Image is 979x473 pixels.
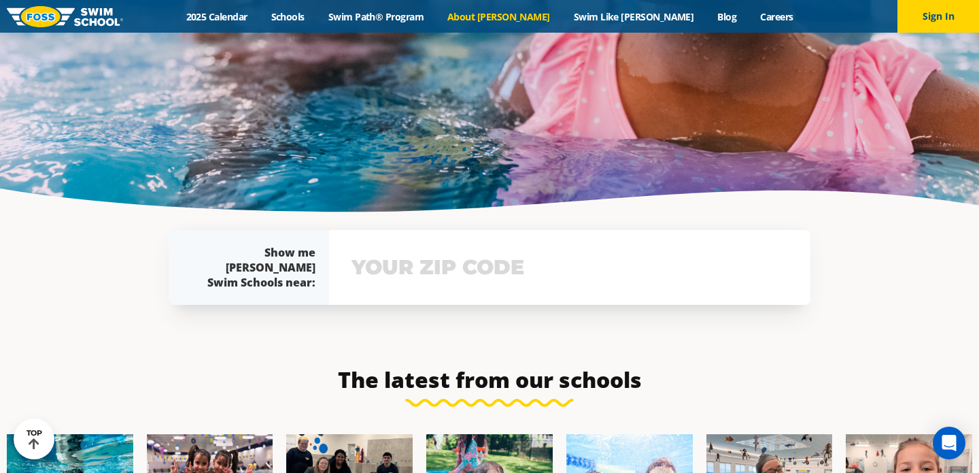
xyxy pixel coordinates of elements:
[749,10,805,23] a: Careers
[933,427,965,459] div: Open Intercom Messenger
[27,429,42,450] div: TOP
[316,10,435,23] a: Swim Path® Program
[706,10,749,23] a: Blog
[174,10,259,23] a: 2025 Calendar
[196,245,315,290] div: Show me [PERSON_NAME] Swim Schools near:
[562,10,706,23] a: Swim Like [PERSON_NAME]
[259,10,316,23] a: Schools
[436,10,562,23] a: About [PERSON_NAME]
[7,6,123,27] img: FOSS Swim School Logo
[348,248,791,287] input: YOUR ZIP CODE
